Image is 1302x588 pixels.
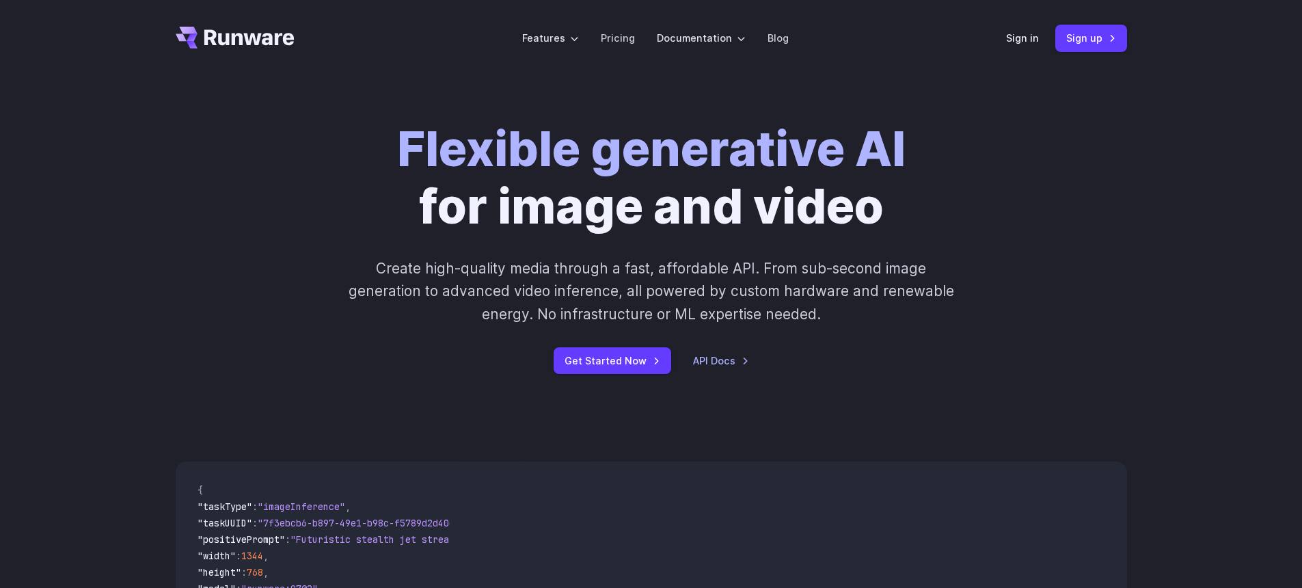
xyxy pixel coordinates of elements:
[522,30,579,46] label: Features
[198,533,285,546] span: "positivePrompt"
[258,500,345,513] span: "imageInference"
[768,30,789,46] a: Blog
[263,550,269,562] span: ,
[258,517,465,529] span: "7f3ebcb6-b897-49e1-b98c-f5789d2d40d7"
[657,30,746,46] label: Documentation
[263,566,269,578] span: ,
[1006,30,1039,46] a: Sign in
[198,517,252,529] span: "taskUUID"
[1055,25,1127,51] a: Sign up
[198,484,203,496] span: {
[198,550,236,562] span: "width"
[397,120,906,235] h1: for image and video
[252,517,258,529] span: :
[236,550,241,562] span: :
[247,566,263,578] span: 768
[176,27,295,49] a: Go to /
[397,120,906,178] strong: Flexible generative AI
[198,566,241,578] span: "height"
[285,533,290,546] span: :
[601,30,635,46] a: Pricing
[290,533,788,546] span: "Futuristic stealth jet streaking through a neon-lit cityscape with glowing purple exhaust"
[345,500,351,513] span: ,
[198,500,252,513] span: "taskType"
[241,566,247,578] span: :
[252,500,258,513] span: :
[693,353,749,369] a: API Docs
[554,347,671,374] a: Get Started Now
[241,550,263,562] span: 1344
[347,257,955,325] p: Create high-quality media through a fast, affordable API. From sub-second image generation to adv...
